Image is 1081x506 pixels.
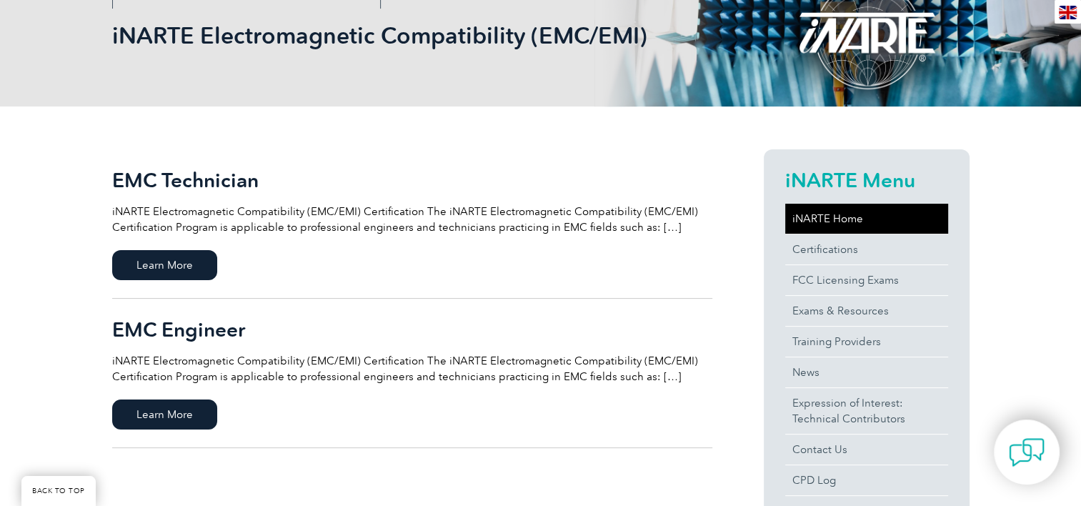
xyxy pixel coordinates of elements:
img: contact-chat.png [1009,435,1045,470]
h2: EMC Technician [112,169,712,192]
p: iNARTE Electromagnetic Compatibility (EMC/EMI) Certification The iNARTE Electromagnetic Compatibi... [112,204,712,235]
a: iNARTE Home [785,204,948,234]
a: Training Providers [785,327,948,357]
a: News [785,357,948,387]
p: iNARTE Electromagnetic Compatibility (EMC/EMI) Certification The iNARTE Electromagnetic Compatibi... [112,353,712,385]
a: Expression of Interest:Technical Contributors [785,388,948,434]
a: Exams & Resources [785,296,948,326]
a: EMC Technician iNARTE Electromagnetic Compatibility (EMC/EMI) Certification The iNARTE Electromag... [112,149,712,299]
a: FCC Licensing Exams [785,265,948,295]
span: Learn More [112,250,217,280]
a: Certifications [785,234,948,264]
a: Contact Us [785,435,948,465]
h2: EMC Engineer [112,318,712,341]
h1: iNARTE Electromagnetic Compatibility (EMC/EMI) [112,21,661,49]
a: BACK TO TOP [21,476,96,506]
img: en [1059,6,1077,19]
a: CPD Log [785,465,948,495]
span: Learn More [112,400,217,430]
a: EMC Engineer iNARTE Electromagnetic Compatibility (EMC/EMI) Certification The iNARTE Electromagne... [112,299,712,448]
h2: iNARTE Menu [785,169,948,192]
